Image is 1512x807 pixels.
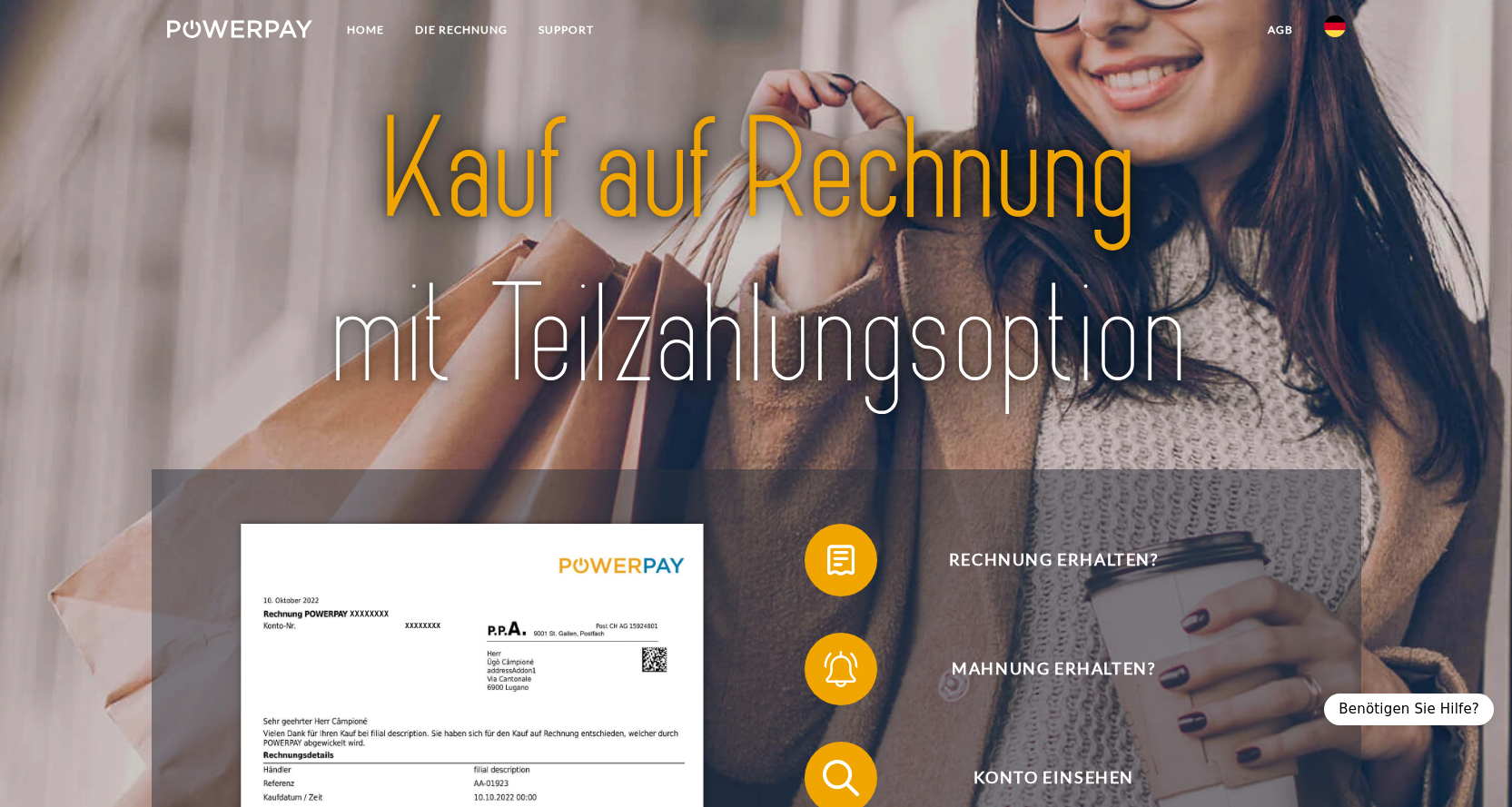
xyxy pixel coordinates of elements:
img: logo-powerpay-white.svg [167,20,313,38]
img: qb_bell.svg [818,646,864,692]
img: de [1324,15,1346,37]
a: agb [1252,14,1309,46]
span: Rechnung erhalten? [831,524,1276,596]
div: Benötigen Sie Hilfe? [1324,694,1494,725]
a: SUPPORT [523,14,609,46]
img: title-powerpay_de.svg [225,81,1288,427]
a: Home [331,14,400,46]
button: Mahnung erhalten? [805,633,1277,705]
img: qb_search.svg [818,755,864,801]
span: Mahnung erhalten? [831,633,1276,705]
a: DIE RECHNUNG [400,14,523,46]
button: Rechnung erhalten? [805,524,1277,596]
img: qb_bill.svg [818,537,864,583]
